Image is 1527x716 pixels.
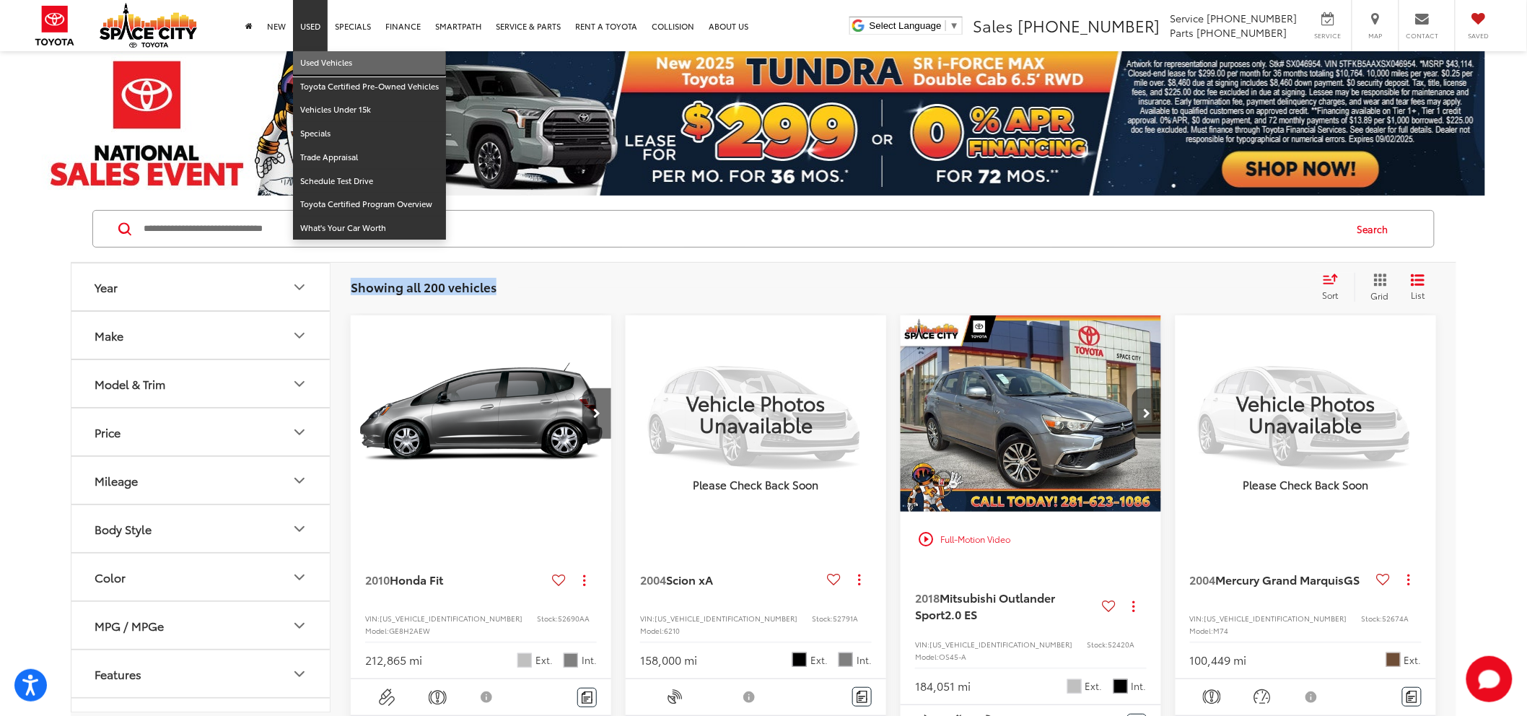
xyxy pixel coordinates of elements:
button: MPG / MPGeMPG / MPGe [71,602,331,649]
span: Model: [915,651,939,662]
span: Select Language [870,20,942,31]
img: Cruise Control [1253,688,1272,706]
div: Features [95,667,141,681]
img: Satellite Radio [666,688,684,706]
span: Ext. [1404,653,1422,667]
span: Service [1171,11,1204,25]
span: Mercury Grand Marquis [1216,571,1344,588]
a: Toyota Certified Pre-Owned Vehicles [293,75,446,99]
span: List [1411,289,1425,301]
span: dropdown dots [858,574,860,585]
div: 2010 Honda Fit Base 0 [350,315,613,512]
span: [US_VEHICLE_IDENTIFICATION_NUMBER] [655,613,797,624]
a: VIEW_DETAILS [1176,315,1436,511]
button: Search [1344,211,1409,247]
span: Black Sand Pearl [792,652,807,667]
button: YearYear [71,263,331,310]
a: Specials [293,122,446,146]
a: Toyota Certified Program Overview [293,193,446,217]
img: Comments [582,691,593,704]
img: Comments [857,691,868,703]
div: Price [95,425,121,439]
button: Actions [846,567,872,592]
img: Space City Toyota [100,3,197,48]
span: Showing all 200 vehicles [351,278,496,295]
div: Model & Trim [291,375,308,393]
img: Vehicle Photos Unavailable Please Check Back Soon [1176,315,1436,511]
span: 2.0 ES [945,606,977,622]
span: Mitsubishi Outlander Sport [915,589,1055,621]
span: Ext. [1085,679,1103,693]
span: Contact [1406,31,1439,40]
div: Color [291,569,308,586]
span: Alloy Silver Metallic [1067,679,1082,694]
div: 2018 Mitsubishi Outlander Sport 2.0 ES 0 [900,315,1163,512]
span: Sales [973,14,1013,37]
a: 2018Mitsubishi Outlander Sport2.0 ES [915,590,1096,622]
span: Honda Fit [390,571,443,588]
span: Map [1360,31,1391,40]
span: 2018 [915,589,940,606]
span: Model: [1190,625,1214,636]
button: Next image [1132,388,1161,439]
span: VIN: [1190,613,1204,624]
img: 2018 Mitsubishi Outlander Sport 2.0 ES 4x2 [900,315,1163,512]
button: MakeMake [71,312,331,359]
span: [US_VEHICLE_IDENTIFICATION_NUMBER] [929,639,1072,650]
span: 2004 [640,571,666,588]
span: GS [1344,571,1360,588]
span: Service [1312,31,1344,40]
span: 52674A [1383,613,1409,624]
span: Stock: [1087,639,1108,650]
button: Comments [577,688,597,707]
span: Int. [857,653,872,667]
span: Stock: [537,613,558,624]
div: Year [291,279,308,296]
span: 2010 [365,571,390,588]
span: [PHONE_NUMBER] [1207,11,1298,25]
button: FeaturesFeatures [71,650,331,697]
span: 2004 [1190,571,1216,588]
img: Vehicle Photos Unavailable Please Check Back Soon [626,315,886,511]
span: ▼ [950,20,959,31]
div: Features [291,665,308,683]
span: dropdown dots [1408,574,1410,585]
span: Sort [1323,289,1339,301]
img: Comments [1406,691,1418,703]
span: [US_VEHICLE_IDENTIFICATION_NUMBER] [1204,613,1347,624]
a: Vehicles Under 15k [293,98,446,122]
button: Comments [1402,687,1422,707]
div: Body Style [291,520,308,538]
button: Actions [572,567,597,593]
span: [US_VEHICLE_IDENTIFICATION_NUMBER] [380,613,522,624]
span: Grid [1371,289,1389,302]
span: Dark Charcoal [839,652,853,667]
span: Stock: [1362,613,1383,624]
a: Select Language​ [870,20,959,31]
button: View Disclaimer [465,682,509,712]
span: Int. [582,653,597,667]
span: Scion xA [666,571,713,588]
div: Mileage [95,473,138,487]
button: Toggle Chat Window [1466,656,1513,702]
span: OS45-A [939,651,966,662]
span: 52420A [1108,639,1134,650]
a: 2004Mercury Grand MarquisGS [1190,572,1371,588]
span: Brown [1386,652,1401,667]
span: Model: [640,625,664,636]
span: Parts [1171,25,1194,40]
input: Search by Make, Model, or Keyword [142,211,1344,246]
button: Comments [852,687,872,707]
button: MileageMileage [71,457,331,504]
img: Emergency Brake Assist [429,689,447,707]
a: 2010Honda Fit [365,572,546,588]
button: Actions [1121,593,1147,619]
div: MPG / MPGe [95,619,164,632]
a: What's Your Car Worth [293,217,446,240]
a: 2018 Mitsubishi Outlander Sport 2.0 ES 4x22018 Mitsubishi Outlander Sport 2.0 ES 4x22018 Mitsubis... [900,315,1163,512]
button: View Disclaimer [1290,682,1334,712]
div: Body Style [95,522,152,536]
button: List View [1400,273,1436,302]
a: VIEW_DETAILS [626,315,886,511]
button: PricePrice [71,409,331,455]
